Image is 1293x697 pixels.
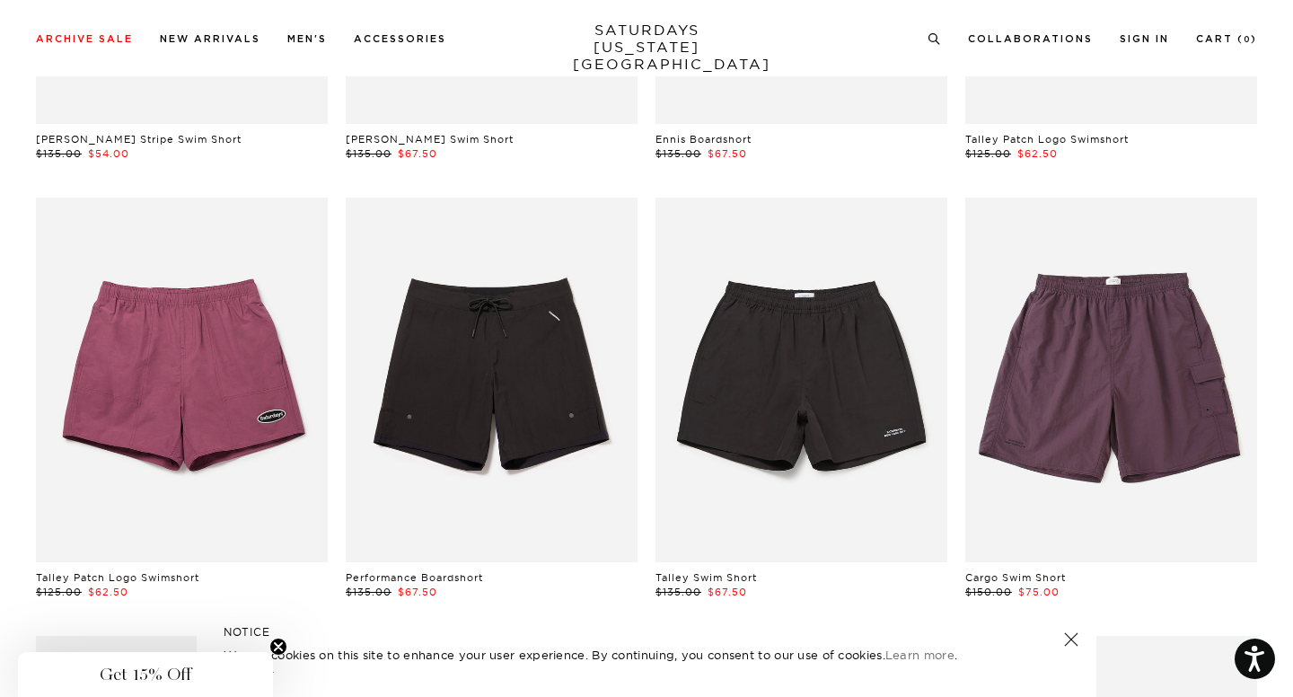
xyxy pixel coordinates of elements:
[88,147,129,160] span: $54.00
[655,571,757,584] a: Talley Swim Short
[708,147,747,160] span: $67.50
[965,571,1066,584] a: Cargo Swim Short
[224,624,1069,640] h5: NOTICE
[1196,34,1257,44] a: Cart (0)
[573,22,721,73] a: SATURDAYS[US_STATE][GEOGRAPHIC_DATA]
[398,586,437,598] span: $67.50
[224,646,1006,664] p: We use cookies on this site to enhance your user experience. By continuing, you consent to our us...
[965,147,1011,160] span: $125.00
[36,34,133,44] a: Archive Sale
[346,133,514,146] a: [PERSON_NAME] Swim Short
[354,34,446,44] a: Accessories
[88,586,128,598] span: $62.50
[655,133,752,146] a: Ennis Boardshort
[1120,34,1169,44] a: Sign In
[160,34,260,44] a: New Arrivals
[287,34,327,44] a: Men's
[346,586,391,598] span: $135.00
[36,147,82,160] span: $135.00
[398,147,437,160] span: $67.50
[965,586,1012,598] span: $150.00
[1018,586,1060,598] span: $75.00
[1017,147,1058,160] span: $62.50
[269,638,287,656] button: Close teaser
[18,652,273,697] div: Get 15% OffClose teaser
[965,133,1129,146] a: Talley Patch Logo Swimshort
[708,586,747,598] span: $67.50
[346,147,391,160] span: $135.00
[36,133,242,146] a: [PERSON_NAME] Stripe Swim Short
[1244,36,1251,44] small: 0
[968,34,1093,44] a: Collaborations
[346,571,483,584] a: Performance Boardshort
[36,571,199,584] a: Talley Patch Logo Swimshort
[100,664,191,685] span: Get 15% Off
[885,648,954,662] a: Learn more
[655,586,701,598] span: $135.00
[36,586,82,598] span: $125.00
[655,147,701,160] span: $135.00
